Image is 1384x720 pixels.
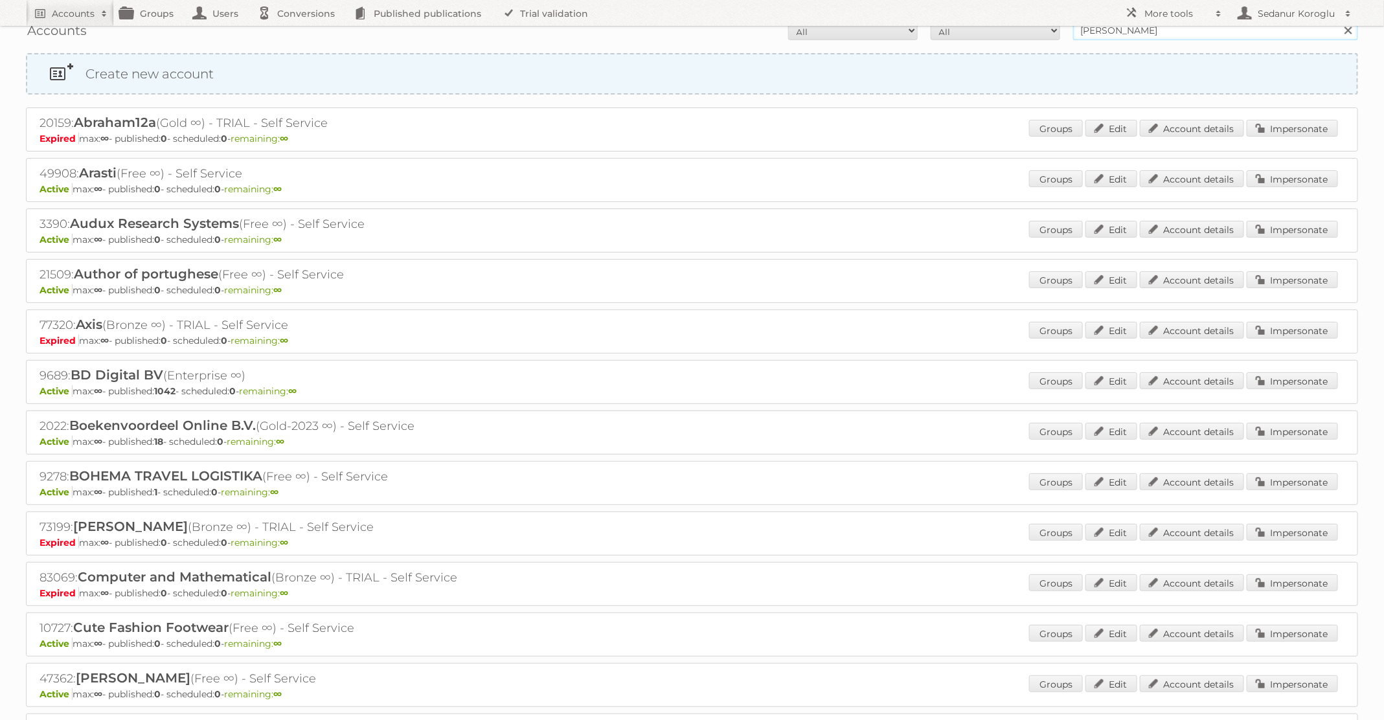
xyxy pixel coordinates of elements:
[288,385,297,397] strong: ∞
[214,284,221,296] strong: 0
[70,216,239,231] span: Audux Research Systems
[1085,574,1137,591] a: Edit
[1140,473,1244,490] a: Account details
[94,385,102,397] strong: ∞
[1140,372,1244,389] a: Account details
[94,183,102,195] strong: ∞
[94,638,102,649] strong: ∞
[40,468,493,485] h2: 9278: (Free ∞) - Self Service
[154,436,163,447] strong: 18
[1029,574,1083,591] a: Groups
[40,165,493,182] h2: 49908: (Free ∞) - Self Service
[239,385,297,397] span: remaining:
[231,537,288,548] span: remaining:
[1085,524,1137,541] a: Edit
[94,284,102,296] strong: ∞
[224,183,282,195] span: remaining:
[231,335,288,346] span: remaining:
[161,587,167,599] strong: 0
[1140,221,1244,238] a: Account details
[161,335,167,346] strong: 0
[1140,322,1244,339] a: Account details
[40,436,73,447] span: Active
[1085,423,1137,440] a: Edit
[1247,524,1338,541] a: Impersonate
[40,638,1344,649] p: max: - published: - scheduled: -
[40,620,493,636] h2: 10727: (Free ∞) - Self Service
[94,688,102,700] strong: ∞
[94,234,102,245] strong: ∞
[1085,120,1137,137] a: Edit
[214,183,221,195] strong: 0
[40,335,79,346] span: Expired
[40,115,493,131] h2: 20159: (Gold ∞) - TRIAL - Self Service
[276,436,284,447] strong: ∞
[40,537,79,548] span: Expired
[52,7,95,20] h2: Accounts
[1140,271,1244,288] a: Account details
[40,670,493,687] h2: 47362: (Free ∞) - Self Service
[1140,120,1244,137] a: Account details
[1247,625,1338,642] a: Impersonate
[1029,423,1083,440] a: Groups
[100,335,109,346] strong: ∞
[1085,372,1137,389] a: Edit
[78,569,271,585] span: Computer and Mathematical
[154,385,176,397] strong: 1042
[1029,271,1083,288] a: Groups
[1247,423,1338,440] a: Impersonate
[1085,473,1137,490] a: Edit
[1029,170,1083,187] a: Groups
[40,486,1344,498] p: max: - published: - scheduled: -
[1140,170,1244,187] a: Account details
[73,620,229,635] span: Cute Fashion Footwear
[224,638,282,649] span: remaining:
[1247,675,1338,692] a: Impersonate
[76,670,190,686] span: [PERSON_NAME]
[217,436,223,447] strong: 0
[40,216,493,232] h2: 3390: (Free ∞) - Self Service
[214,234,221,245] strong: 0
[154,688,161,700] strong: 0
[40,569,493,586] h2: 83069: (Bronze ∞) - TRIAL - Self Service
[40,688,1344,700] p: max: - published: - scheduled: -
[40,385,1344,397] p: max: - published: - scheduled: -
[224,284,282,296] span: remaining:
[154,284,161,296] strong: 0
[1254,7,1339,20] h2: Sedanur Koroglu
[40,587,79,599] span: Expired
[40,284,1344,296] p: max: - published: - scheduled: -
[1085,625,1137,642] a: Edit
[1140,675,1244,692] a: Account details
[280,335,288,346] strong: ∞
[79,165,117,181] span: Arasti
[40,486,73,498] span: Active
[73,519,188,534] span: [PERSON_NAME]
[221,335,227,346] strong: 0
[40,537,1344,548] p: max: - published: - scheduled: -
[40,284,73,296] span: Active
[1029,322,1083,339] a: Groups
[221,133,227,144] strong: 0
[1247,221,1338,238] a: Impersonate
[40,418,493,434] h2: 2022: (Gold-2023 ∞) - Self Service
[40,587,1344,599] p: max: - published: - scheduled: -
[224,688,282,700] span: remaining:
[273,688,282,700] strong: ∞
[1085,322,1137,339] a: Edit
[280,537,288,548] strong: ∞
[273,284,282,296] strong: ∞
[40,367,493,384] h2: 9689: (Enterprise ∞)
[161,133,167,144] strong: 0
[1029,524,1083,541] a: Groups
[27,54,1357,93] a: Create new account
[154,486,157,498] strong: 1
[1085,221,1137,238] a: Edit
[214,638,221,649] strong: 0
[224,234,282,245] span: remaining:
[40,234,73,245] span: Active
[1247,574,1338,591] a: Impersonate
[74,266,218,282] span: Author of portughese
[40,317,493,333] h2: 77320: (Bronze ∞) - TRIAL - Self Service
[40,638,73,649] span: Active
